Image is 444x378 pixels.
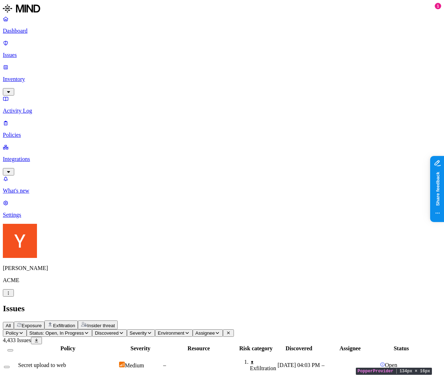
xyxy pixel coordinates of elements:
div: 1 [435,3,441,9]
button: Select all [7,349,13,351]
div: Risk category [236,345,276,352]
span: Exfiltration [53,323,75,328]
a: What's new [3,175,441,194]
div: Resource [163,345,234,352]
span: Discovered [95,330,119,336]
a: Activity Log [3,96,441,114]
a: Policies [3,120,441,138]
span: All [6,323,11,328]
span: [DATE] 04:03 PM [278,362,320,368]
p: Issues [3,52,441,58]
span: Policy [6,330,18,336]
div: Severity [119,345,162,352]
span: Environment [158,330,184,336]
span: – [163,362,166,368]
button: Select row [4,366,10,368]
a: Settings [3,200,441,218]
div: Discovered [278,345,320,352]
span: Severity [130,330,147,336]
img: severity-medium.svg [119,362,125,367]
a: Issues [3,40,441,58]
h2: Issues [3,304,441,313]
img: Yoav Shaked [3,224,37,258]
p: Settings [3,212,441,218]
span: 4,433 Issues [3,337,31,343]
img: MIND [3,3,40,14]
a: MIND [3,3,441,16]
p: Inventory [3,76,441,82]
span: Insider threat [87,323,115,328]
span: Status: Open, In Progress [30,330,84,336]
p: What's new [3,188,441,194]
div: Status [380,345,423,352]
div: Assignee [322,345,379,352]
p: ACME [3,277,441,283]
span: – [322,362,325,368]
div: Policy [18,345,118,352]
span: Open [385,362,397,368]
p: Integrations [3,156,441,162]
span: Medium [125,362,144,368]
span: Assignee [196,330,215,336]
img: status-open.svg [380,362,385,367]
p: Activity Log [3,108,441,114]
span: Secret upload to web [18,362,66,368]
a: Integrations [3,144,441,174]
p: Dashboard [3,28,441,34]
a: Dashboard [3,16,441,34]
div: Exfiltration [250,359,276,372]
a: Inventory [3,64,441,94]
span: Exposure [22,323,42,328]
p: Policies [3,132,441,138]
